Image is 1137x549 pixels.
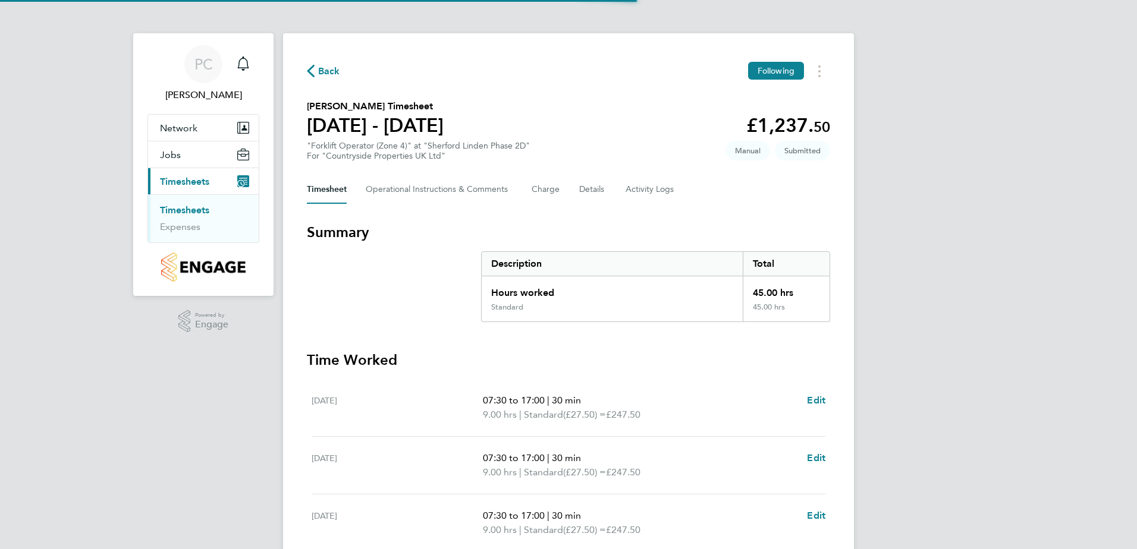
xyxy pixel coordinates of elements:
[483,524,517,535] span: 9.00 hrs
[547,510,549,521] span: |
[148,168,259,194] button: Timesheets
[307,141,530,161] div: "Forklift Operator (Zone 4)" at "Sherford Linden Phase 2D"
[312,393,483,422] div: [DATE]
[606,466,640,478] span: £247.50
[318,64,340,78] span: Back
[809,62,830,80] button: Timesheets Menu
[807,395,825,406] span: Edit
[160,221,200,232] a: Expenses
[312,509,483,537] div: [DATE]
[482,252,743,276] div: Description
[748,62,804,80] button: Following
[519,409,522,420] span: |
[524,465,563,479] span: Standard
[160,122,197,134] span: Network
[743,302,830,321] div: 45.00 hrs
[483,510,545,521] span: 07:30 to 17:00
[758,65,794,76] span: Following
[579,175,607,204] button: Details
[307,113,444,137] h1: [DATE] - [DATE]
[483,395,545,406] span: 07:30 to 17:00
[626,175,676,204] button: Activity Logs
[524,408,563,422] span: Standard
[552,510,581,521] span: 30 min
[307,223,830,242] h3: Summary
[366,175,513,204] button: Operational Instructions & Comments
[307,99,444,113] h2: [PERSON_NAME] Timesheet
[807,510,825,521] span: Edit
[147,88,259,102] span: Paul Caers
[606,409,640,420] span: £247.50
[307,64,340,78] button: Back
[552,452,581,463] span: 30 min
[147,253,259,282] a: Go to home page
[491,302,523,312] div: Standard
[482,276,743,302] div: Hours worked
[195,310,228,320] span: Powered by
[563,524,606,535] span: (£27.50) =
[160,176,209,187] span: Timesheets
[160,204,209,216] a: Timesheets
[807,393,825,408] a: Edit
[312,451,483,479] div: [DATE]
[307,151,530,161] div: For "Countryside Properties UK Ltd"
[307,175,347,204] button: Timesheet
[194,56,213,72] span: PC
[814,118,830,135] span: 50
[483,466,517,478] span: 9.00 hrs
[563,466,606,478] span: (£27.50) =
[775,141,830,160] span: This timesheet is Submitted.
[481,251,830,322] div: Summary
[524,523,563,537] span: Standard
[161,253,245,282] img: countryside-properties-logo-retina.png
[552,395,581,406] span: 30 min
[133,33,274,296] nav: Main navigation
[147,45,259,102] a: PC[PERSON_NAME]
[307,351,830,370] h3: Time Worked
[160,149,181,160] span: Jobs
[563,409,606,420] span: (£27.50) =
[519,466,522,478] span: |
[807,452,825,463] span: Edit
[547,452,549,463] span: |
[178,310,229,333] a: Powered byEngage
[148,115,259,141] button: Network
[807,509,825,523] a: Edit
[547,395,549,406] span: |
[519,524,522,535] span: |
[148,141,259,168] button: Jobs
[483,452,545,463] span: 07:30 to 17:00
[532,175,560,204] button: Charge
[743,252,830,276] div: Total
[148,194,259,242] div: Timesheets
[483,409,517,420] span: 9.00 hrs
[606,524,640,535] span: £247.50
[807,451,825,465] a: Edit
[746,114,830,137] app-decimal: £1,237.
[195,320,228,330] span: Engage
[725,141,770,160] span: This timesheet was manually created.
[743,276,830,302] div: 45.00 hrs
